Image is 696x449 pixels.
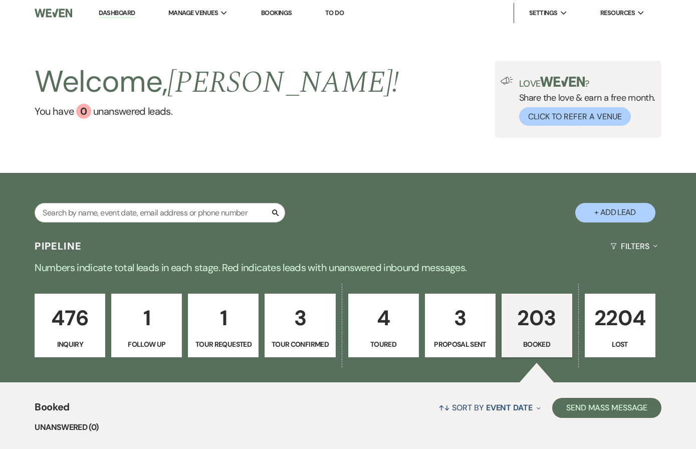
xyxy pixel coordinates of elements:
span: [PERSON_NAME] ! [167,60,399,106]
a: Dashboard [99,9,135,18]
a: To Do [325,9,344,17]
h3: Pipeline [35,239,82,253]
a: 203Booked [502,294,572,358]
p: 476 [41,301,99,335]
p: 3 [271,301,329,335]
p: 4 [355,301,412,335]
span: Manage Venues [168,8,218,18]
p: 2204 [591,301,649,335]
span: Resources [600,8,635,18]
div: 0 [76,104,91,119]
p: Proposal Sent [431,339,489,350]
p: Inquiry [41,339,99,350]
a: 476Inquiry [35,294,105,358]
div: Share the love & earn a free month. [513,77,655,126]
a: 2204Lost [585,294,655,358]
p: Tour Confirmed [271,339,329,350]
span: Event Date [486,402,533,413]
button: + Add Lead [575,203,655,222]
a: 1Follow Up [111,294,182,358]
button: Send Mass Message [552,398,661,418]
p: Tour Requested [194,339,252,350]
a: 3Tour Confirmed [265,294,335,358]
p: 3 [431,301,489,335]
li: Unanswered (0) [35,421,661,434]
a: 1Tour Requested [188,294,259,358]
p: Toured [355,339,412,350]
button: Sort By Event Date [434,394,545,421]
p: Booked [508,339,566,350]
a: Bookings [261,9,292,17]
h2: Welcome, [35,61,399,104]
button: Click to Refer a Venue [519,107,631,126]
input: Search by name, event date, email address or phone number [35,203,285,222]
img: Weven Logo [35,3,72,24]
p: Follow Up [118,339,175,350]
p: 1 [118,301,175,335]
p: 1 [194,301,252,335]
p: Love ? [519,77,655,88]
span: Settings [529,8,558,18]
img: loud-speaker-illustration.svg [501,77,513,85]
a: 4Toured [348,294,419,358]
button: Filters [606,233,661,260]
p: Lost [591,339,649,350]
p: 203 [508,301,566,335]
a: You have 0 unanswered leads. [35,104,399,119]
span: Booked [35,399,69,421]
a: 3Proposal Sent [425,294,496,358]
img: weven-logo-green.svg [540,77,585,87]
span: ↑↓ [438,402,450,413]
